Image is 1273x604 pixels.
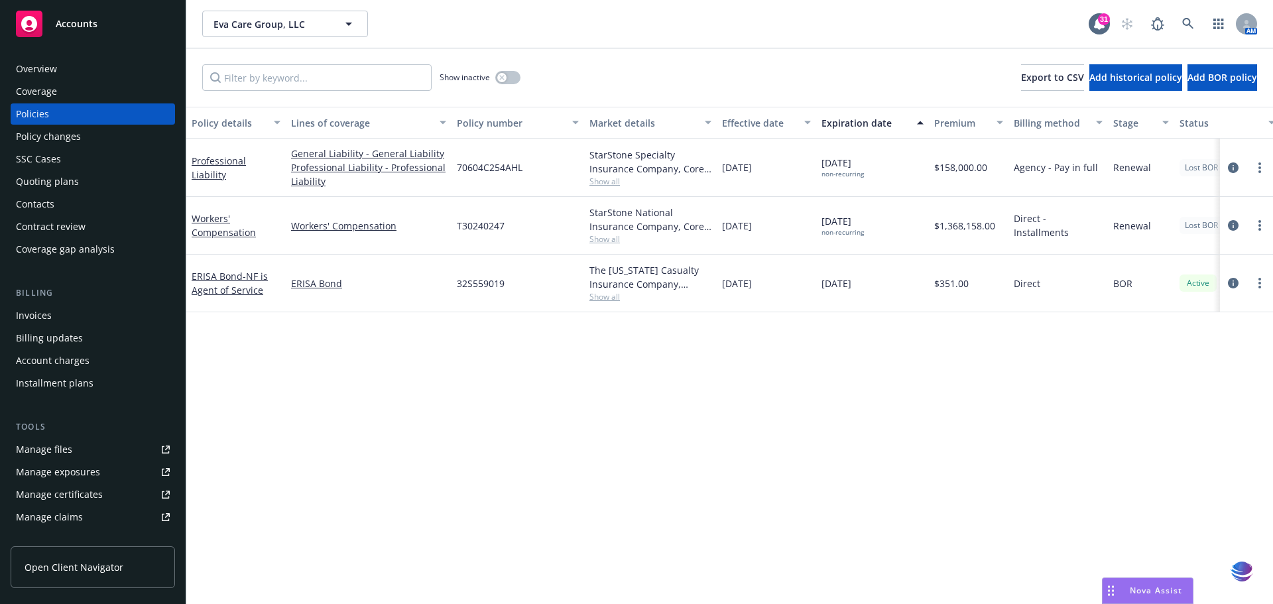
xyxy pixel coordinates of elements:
span: BOR [1113,276,1132,290]
span: Show all [589,233,711,245]
button: Nova Assist [1102,577,1193,604]
div: Stage [1113,116,1154,130]
button: Effective date [717,107,816,139]
div: Manage certificates [16,484,103,505]
a: Coverage [11,81,175,102]
span: [DATE] [722,276,752,290]
a: Professional Liability - Professional Liability [291,160,446,188]
div: The [US_STATE] Casualty Insurance Company, Liberty Mutual [589,263,711,291]
a: ERISA Bond [291,276,446,290]
div: Billing updates [16,328,83,349]
a: General Liability - General Liability [291,147,446,160]
a: Manage files [11,439,175,460]
span: Show all [589,291,711,302]
a: SSC Cases [11,149,175,170]
div: Invoices [16,305,52,326]
a: Report a Bug [1144,11,1171,37]
span: Eva Care Group, LLC [213,17,328,31]
div: Policy details [192,116,266,130]
span: Add BOR policy [1187,71,1257,84]
span: Add historical policy [1089,71,1182,84]
a: Quoting plans [11,171,175,192]
div: Account charges [16,350,90,371]
div: Tools [11,420,175,434]
div: Policy changes [16,126,81,147]
span: 70604C254AHL [457,160,522,174]
span: Active [1185,277,1211,289]
div: Overview [16,58,57,80]
a: more [1252,275,1268,291]
a: circleInformation [1225,217,1241,233]
div: Status [1180,116,1260,130]
div: Installment plans [16,373,93,394]
a: Professional Liability [192,154,246,181]
button: Premium [929,107,1008,139]
a: Start snowing [1114,11,1140,37]
span: [DATE] [722,160,752,174]
button: Lines of coverage [286,107,452,139]
span: [DATE] [821,214,864,237]
div: Lines of coverage [291,116,432,130]
span: [DATE] [821,156,864,178]
span: Renewal [1113,160,1151,174]
span: Open Client Navigator [25,560,123,574]
span: Agency - Pay in full [1014,160,1098,174]
button: Billing method [1008,107,1108,139]
a: Billing updates [11,328,175,349]
div: Market details [589,116,697,130]
a: ERISA Bond [192,270,268,296]
a: Manage exposures [11,461,175,483]
span: Lost BOR [1185,162,1218,174]
a: Accounts [11,5,175,42]
span: Renewal [1113,219,1151,233]
img: svg+xml;base64,PHN2ZyB3aWR0aD0iMzQiIGhlaWdodD0iMzQiIHZpZXdCb3g9IjAgMCAzNCAzNCIgZmlsbD0ibm9uZSIgeG... [1231,560,1253,584]
div: Premium [934,116,989,130]
span: Show inactive [440,72,490,83]
button: Market details [584,107,717,139]
a: Manage claims [11,507,175,528]
span: $158,000.00 [934,160,987,174]
div: StarStone Specialty Insurance Company, Core Specialty [589,148,711,176]
a: Installment plans [11,373,175,394]
div: Manage BORs [16,529,78,550]
span: Accounts [56,19,97,29]
button: Policy details [186,107,286,139]
span: Export to CSV [1021,71,1084,84]
div: non-recurring [821,228,864,237]
a: circleInformation [1225,275,1241,291]
a: circleInformation [1225,160,1241,176]
a: Switch app [1205,11,1232,37]
div: Drag to move [1103,578,1119,603]
a: Workers' Compensation [291,219,446,233]
a: Account charges [11,350,175,371]
a: Manage BORs [11,529,175,550]
span: Show all [589,176,711,187]
div: StarStone National Insurance Company, Core Specialty, Amwins [589,206,711,233]
a: Search [1175,11,1201,37]
span: Nova Assist [1130,585,1182,596]
div: Coverage gap analysis [16,239,115,260]
a: Overview [11,58,175,80]
a: Contacts [11,194,175,215]
div: Billing [11,286,175,300]
a: Contract review [11,216,175,237]
span: Lost BOR [1185,219,1218,231]
a: Policies [11,103,175,125]
button: Stage [1108,107,1174,139]
div: Policy number [457,116,564,130]
a: Policy changes [11,126,175,147]
span: [DATE] [821,276,851,290]
div: Contract review [16,216,86,237]
a: Workers' Compensation [192,212,256,239]
button: Add historical policy [1089,64,1182,91]
div: Policies [16,103,49,125]
button: Eva Care Group, LLC [202,11,368,37]
div: Manage files [16,439,72,460]
div: Coverage [16,81,57,102]
a: more [1252,217,1268,233]
span: T30240247 [457,219,505,233]
a: Manage certificates [11,484,175,505]
a: Coverage gap analysis [11,239,175,260]
button: Expiration date [816,107,929,139]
